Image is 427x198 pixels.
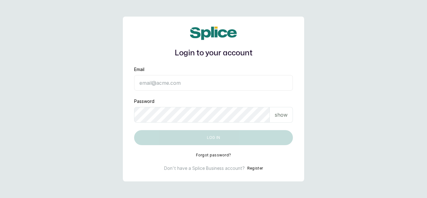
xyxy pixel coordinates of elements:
p: show [275,111,288,119]
p: Don't have a Splice Business account? [164,165,245,171]
button: Log in [134,130,293,145]
input: email@acme.com [134,75,293,91]
label: Email [134,66,144,73]
button: Forgot password? [196,153,231,158]
button: Register [247,165,263,171]
h1: Login to your account [134,48,293,59]
label: Password [134,98,154,104]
